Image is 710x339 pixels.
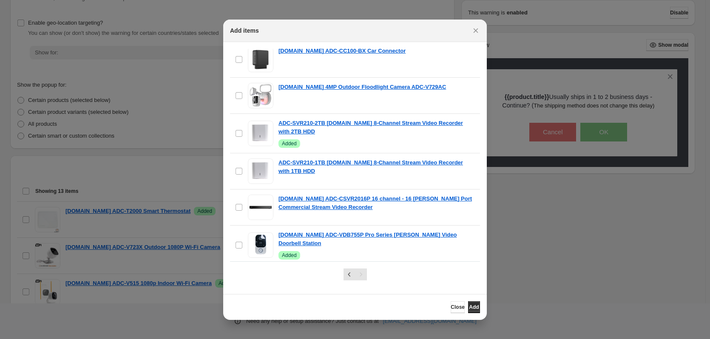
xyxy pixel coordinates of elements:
[278,231,475,248] a: [DOMAIN_NAME] ADC-VDB755P Pro Series [PERSON_NAME] Video Doorbell Station
[282,252,297,259] span: Added
[278,195,475,212] a: [DOMAIN_NAME] ADC-CSVR2016P 16 channel - 16 [PERSON_NAME] Port Commercial Stream Video Recorder
[451,304,465,311] span: Close
[468,301,480,313] button: Add
[469,304,479,311] span: Add
[278,158,475,175] a: ADC-SVR210-1TB [DOMAIN_NAME] 8-Channel Stream Video Recorder with 1TB HDD
[278,83,446,91] a: [DOMAIN_NAME] 4MP Outdoor Floodlight Camera ADC-V729AC
[248,158,273,184] img: ADC-SVR210-1TB Alarm.com 8-Channel Stream Video Recorder with 1TB HDD
[344,268,355,280] button: Previous
[248,232,273,258] img: Alarm.com ADC-VDB755P Pro Series PoE Video Doorbell Station
[470,25,482,37] button: Close
[230,26,259,35] h2: Add items
[278,119,475,136] a: ADC-SVR210-2TB [DOMAIN_NAME] 8-Channel Stream Video Recorder with 2TB HDD
[344,268,367,280] nav: Pagination
[248,121,273,146] img: ADC-SVR210-2TB Alarm.com 8-Channel Stream Video Recorder with 2TB HDD
[282,140,297,147] span: Added
[248,83,273,108] img: Alarm.com 4MP Outdoor Floodlight Camera ADC-V729AC
[451,301,465,313] button: Close
[278,47,406,55] a: [DOMAIN_NAME] ADC-CC100-BX Car Connector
